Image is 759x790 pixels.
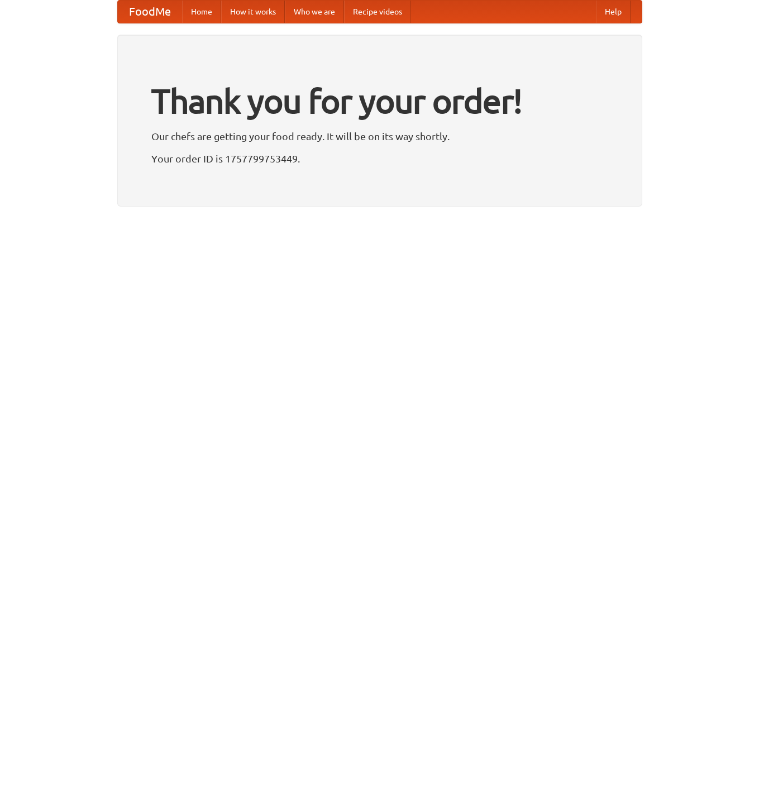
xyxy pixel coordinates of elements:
a: Recipe videos [344,1,411,23]
a: Home [182,1,221,23]
a: FoodMe [118,1,182,23]
a: How it works [221,1,285,23]
h1: Thank you for your order! [151,74,608,128]
p: Your order ID is 1757799753449. [151,150,608,167]
a: Who we are [285,1,344,23]
p: Our chefs are getting your food ready. It will be on its way shortly. [151,128,608,145]
a: Help [596,1,631,23]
